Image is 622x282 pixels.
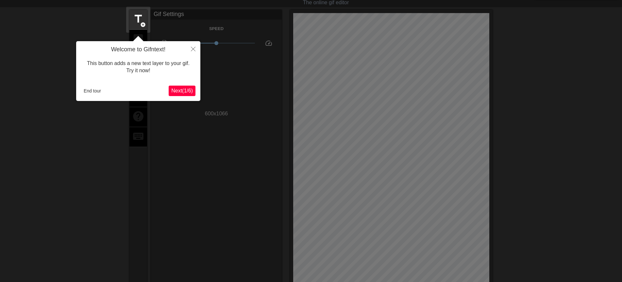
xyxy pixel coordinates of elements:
[81,53,195,81] div: This button adds a new text layer to your gif. Try it now!
[81,86,104,96] button: End tour
[171,88,193,93] span: Next ( 1 / 6 )
[81,46,195,53] h4: Welcome to Gifntext!
[186,41,200,56] button: Close
[169,86,195,96] button: Next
